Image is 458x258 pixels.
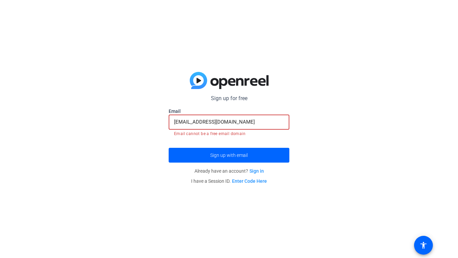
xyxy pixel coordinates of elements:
[194,168,264,174] span: Already have an account?
[174,130,284,137] mat-error: Email cannot be a free email domain
[249,168,264,174] a: Sign in
[190,72,269,89] img: blue-gradient.svg
[169,108,289,115] label: Email
[419,241,427,249] mat-icon: accessibility
[232,178,267,184] a: Enter Code Here
[174,118,284,126] input: Enter Email Address
[169,148,289,163] button: Sign up with email
[169,94,289,102] p: Sign up for free
[191,178,267,184] span: I have a Session ID.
